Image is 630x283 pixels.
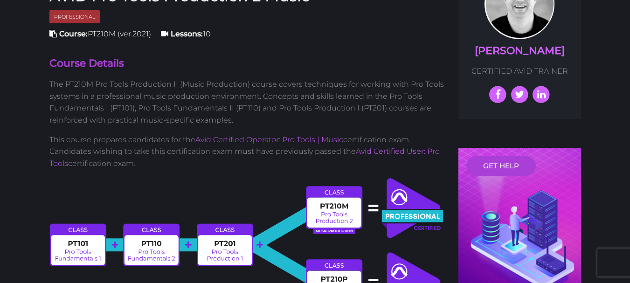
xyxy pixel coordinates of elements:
[49,147,440,168] a: Avid Certified User: Pro Tools
[475,44,565,57] a: [PERSON_NAME]
[49,29,151,38] span: PT210M (ver.2021)
[49,56,445,71] h4: Course Details
[468,65,572,77] p: CERTIFIED AVID TRAINER
[466,156,536,176] a: GET HELP
[49,78,445,126] p: The PT210M Pro Tools Production II (Music Production) course covers techniques for working with P...
[171,29,203,38] strong: Lessons:
[49,10,100,24] span: Professional
[59,29,88,38] strong: Course:
[195,135,343,144] a: Avid Certified Operator: Pro Tools | Music
[161,29,211,38] span: 10
[49,134,445,170] p: This course prepares candidates for the certification exam. Candidates wishing to take this certi...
